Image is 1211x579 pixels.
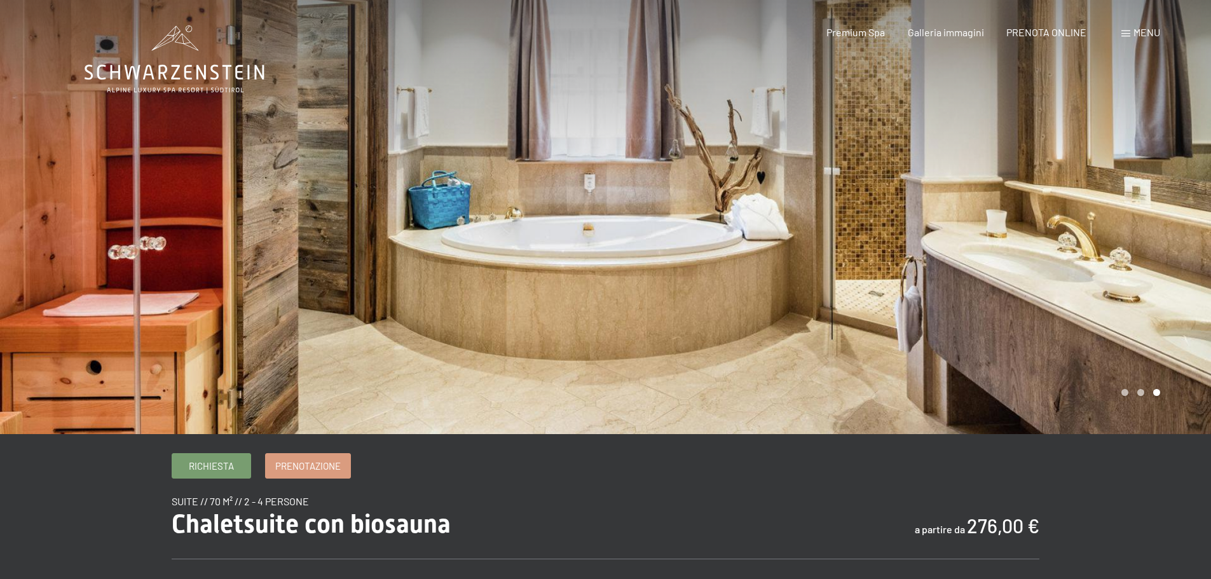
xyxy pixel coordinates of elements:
a: Richiesta [172,454,250,478]
span: Menu [1133,26,1160,38]
a: Prenotazione [266,454,350,478]
span: a partire da [915,523,965,535]
span: suite // 70 m² // 2 - 4 persone [172,495,309,507]
a: Galleria immagini [908,26,984,38]
b: 276,00 € [967,514,1039,537]
span: Richiesta [189,460,234,473]
span: Prenotazione [275,460,341,473]
span: Chaletsuite con biosauna [172,509,451,539]
a: Premium Spa [826,26,885,38]
a: PRENOTA ONLINE [1006,26,1086,38]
